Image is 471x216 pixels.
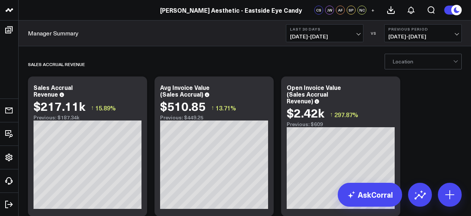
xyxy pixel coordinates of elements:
span: 15.89% [95,104,116,112]
div: Previous: $609 [287,121,395,127]
div: VS [367,31,381,35]
div: AF [336,6,345,15]
div: NC [357,6,366,15]
div: $2.42k [287,106,324,119]
div: CS [314,6,323,15]
a: [PERSON_NAME] Aesthetic - Eastside Eye Candy [160,6,302,14]
span: [DATE] - [DATE] [290,34,359,40]
div: $217.11k [34,99,85,113]
b: Last 30 Days [290,27,359,31]
span: [DATE] - [DATE] [388,34,458,40]
div: Previous: $449.25 [160,115,268,120]
button: Previous Period[DATE]-[DATE] [384,24,462,42]
div: SP [347,6,356,15]
span: 13.71% [216,104,236,112]
div: Sales Accrual Revenue [34,83,73,98]
div: Previous: $187.34k [34,115,141,120]
a: AskCorral [338,183,402,207]
div: Avg Invoice Value (Sales Accrual) [160,83,210,98]
span: ↑ [91,103,94,113]
div: Sales Accrual Revenue [28,56,85,73]
button: + [368,6,377,15]
span: ↑ [330,110,333,119]
a: Manager Summary [28,29,79,37]
div: Open Invoice Value (Sales Accrual Revenue) [287,83,341,105]
span: ↑ [211,103,214,113]
span: + [371,7,375,13]
div: JW [325,6,334,15]
b: Previous Period [388,27,458,31]
button: Last 30 Days[DATE]-[DATE] [286,24,363,42]
div: $510.85 [160,99,206,113]
span: 297.87% [334,110,358,119]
